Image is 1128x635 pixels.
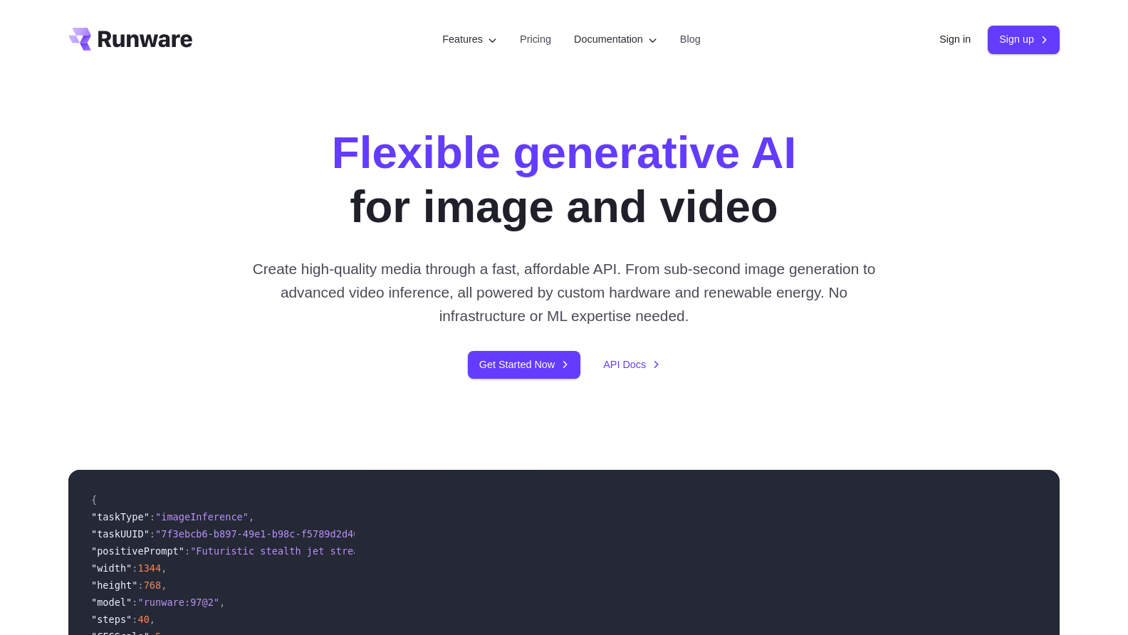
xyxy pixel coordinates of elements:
span: "model" [91,597,132,608]
span: : [150,528,155,540]
p: Create high-quality media through a fast, affordable API. From sub-second image generation to adv... [247,257,882,328]
span: : [137,579,143,591]
span: "steps" [91,614,132,625]
span: , [161,579,167,591]
strong: Flexible generative AI [332,127,796,177]
a: Pricing [520,31,551,48]
span: "positivePrompt" [91,545,184,557]
span: : [132,614,137,625]
span: "runware:97@2" [137,597,219,608]
a: Sign in [939,31,971,48]
span: , [219,597,225,608]
label: Documentation [574,31,657,48]
label: Features [442,31,497,48]
span: 1344 [137,562,161,574]
span: 768 [144,579,162,591]
span: "Futuristic stealth jet streaking through a neon-lit cityscape with glowing purple exhaust" [190,545,721,557]
span: "7f3ebcb6-b897-49e1-b98c-f5789d2d40d7" [155,528,377,540]
span: , [249,511,254,523]
h1: for image and video [332,125,796,234]
span: "height" [91,579,137,591]
span: , [161,562,167,574]
span: : [132,597,137,608]
a: Go to / [68,28,192,51]
span: , [150,614,155,625]
span: 40 [137,614,149,625]
span: "width" [91,562,132,574]
a: Get Started Now [468,351,580,379]
span: { [91,494,97,505]
a: API Docs [603,357,660,373]
a: Sign up [988,26,1060,53]
span: "taskUUID" [91,528,150,540]
span: : [184,545,190,557]
span: : [132,562,137,574]
span: : [150,511,155,523]
a: Blog [680,31,701,48]
span: "imageInference" [155,511,249,523]
span: "taskType" [91,511,150,523]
